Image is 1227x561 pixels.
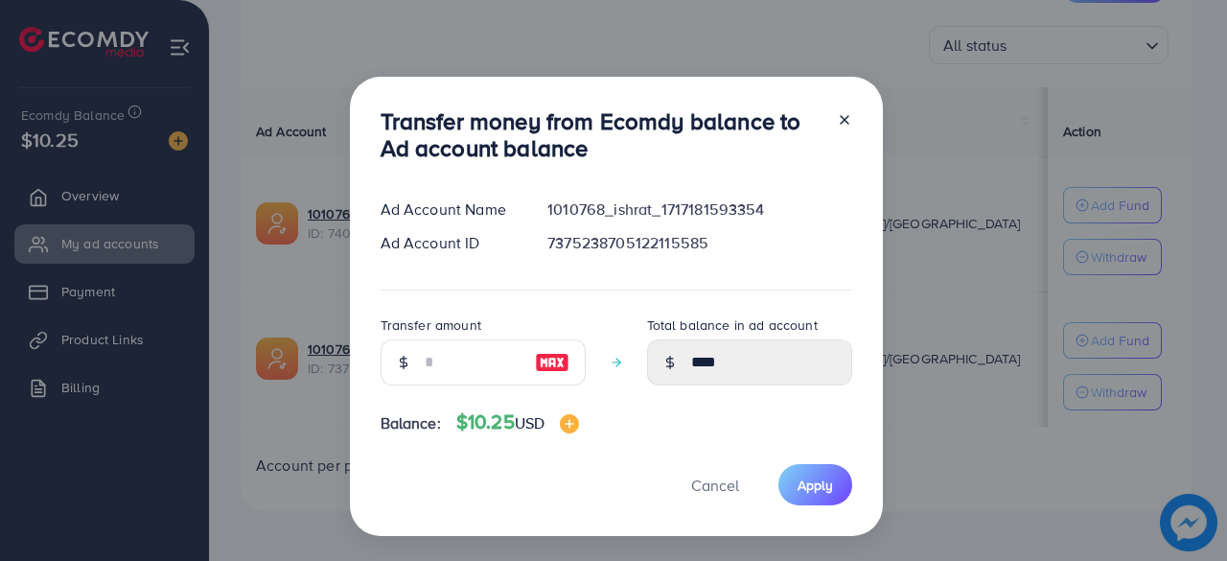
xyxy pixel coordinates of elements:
span: USD [515,412,544,433]
div: Ad Account Name [365,199,533,221]
button: Apply [778,464,852,505]
div: Ad Account ID [365,232,533,254]
h4: $10.25 [456,410,579,434]
span: Apply [798,476,833,495]
h3: Transfer money from Ecomdy balance to Ad account balance [381,107,822,163]
label: Total balance in ad account [647,316,818,335]
div: 7375238705122115585 [532,232,867,254]
div: 1010768_ishrat_1717181593354 [532,199,867,221]
span: Balance: [381,412,441,434]
img: image [560,414,579,433]
button: Cancel [667,464,763,505]
span: Cancel [691,475,739,496]
label: Transfer amount [381,316,481,335]
img: image [535,351,569,374]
